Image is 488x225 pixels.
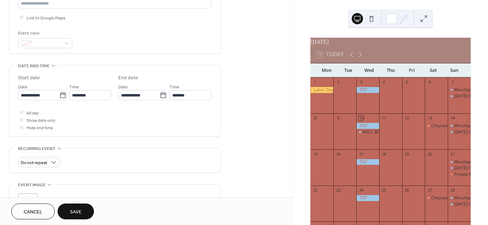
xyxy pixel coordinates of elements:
span: Hide end time [26,124,53,132]
div: Mon [316,63,337,77]
div: TNT [356,123,379,129]
div: 27 [427,188,432,193]
div: 12 [404,115,410,121]
span: Time [69,83,79,91]
div: 3 [358,80,364,85]
span: Link to Google Maps [26,14,65,22]
div: Sunday School [448,165,471,171]
div: Worship@AFCC! [454,159,486,165]
span: Date and time [18,62,49,70]
div: ; [18,193,38,213]
div: Chrysalis [431,123,449,129]
button: Cancel [11,204,55,219]
span: All day [26,110,39,117]
span: Event image [18,181,46,189]
div: [DATE] School [454,165,482,171]
div: Worship@AFCC! [448,87,471,93]
div: Chrysalis [425,195,448,201]
div: Chrysalis [425,123,448,129]
div: 13 [427,115,432,121]
div: 7 [450,80,455,85]
div: TNT [356,87,379,93]
div: 25 [381,188,387,193]
div: AFCC BOARD MEETING [363,129,409,135]
div: Worship@AFCC! [454,123,486,129]
div: 11 [381,115,387,121]
div: 8 [313,115,318,121]
div: Wed [359,63,380,77]
div: 18 [381,151,387,157]
div: Private Event - Gym [448,171,471,177]
div: Sunday School [448,201,471,207]
div: End date [118,74,138,82]
span: Date [18,83,28,91]
div: 10 [358,115,364,121]
span: Recurring event [18,145,55,152]
div: 26 [404,188,410,193]
div: 22 [313,188,318,193]
div: 2 [335,80,341,85]
div: Chrysalis [431,195,449,201]
div: 20 [427,151,432,157]
div: Sun [444,63,465,77]
div: 28 [450,188,455,193]
span: Show date only [26,117,55,124]
span: Do not repeat [21,159,47,167]
div: Worship@AFCC! [448,195,471,201]
div: Labor Day [310,87,333,93]
div: 14 [450,115,455,121]
div: Sunday School [448,129,471,135]
div: [DATE] School [454,93,482,99]
div: Sat [422,63,444,77]
div: AFCC BOARD MEETING [356,129,379,135]
div: 21 [450,151,455,157]
div: Thu [380,63,401,77]
div: [DATE] School [454,129,482,135]
span: Time [169,83,179,91]
div: 5 [404,80,410,85]
div: 15 [313,151,318,157]
div: 23 [335,188,341,193]
div: Tue [337,63,358,77]
div: TNT [356,159,379,165]
div: Sunday School [448,93,471,99]
button: Save [58,204,94,219]
div: Worship@AFCC! [454,87,486,93]
div: 1 [313,80,318,85]
div: Fri [401,63,422,77]
span: Date [118,83,128,91]
div: 16 [335,151,341,157]
div: Start date [18,74,40,82]
div: [DATE] School [454,201,482,207]
div: Event color [18,30,71,37]
div: Worship@AFCC! [448,123,471,129]
div: 4 [381,80,387,85]
span: Save [70,208,82,216]
div: 9 [335,115,341,121]
div: TNT [356,195,379,201]
div: 17 [358,151,364,157]
div: 24 [358,188,364,193]
div: Worship@AFCC! [448,159,471,165]
div: [DATE] [310,38,471,46]
div: 19 [404,151,410,157]
div: Worship@AFCC! [454,195,486,201]
div: 6 [427,80,432,85]
span: Cancel [24,208,42,216]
